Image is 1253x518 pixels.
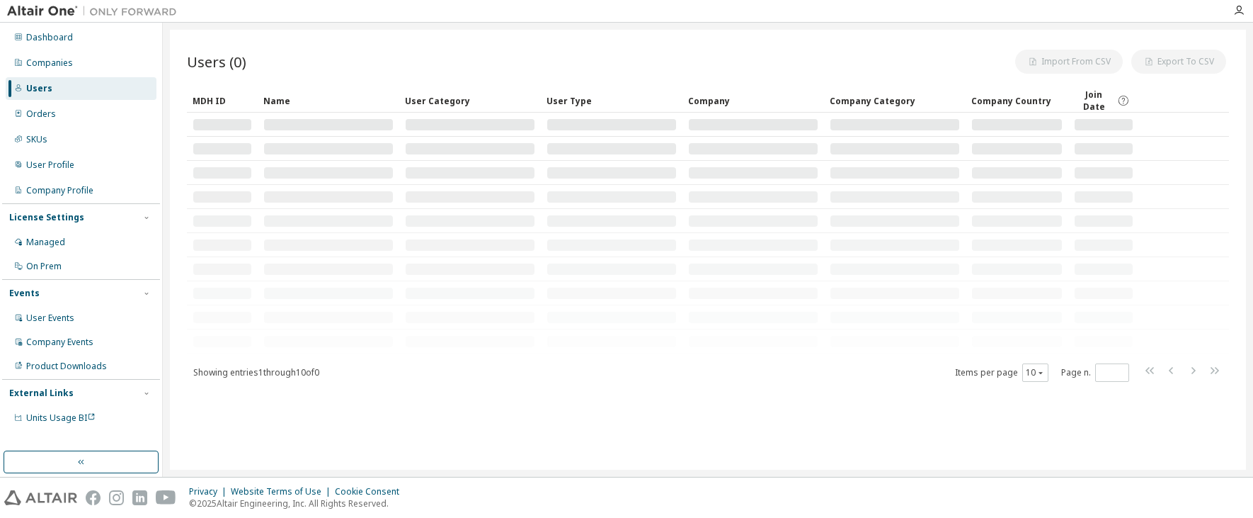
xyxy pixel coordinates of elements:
[1061,364,1129,382] span: Page n.
[971,89,1063,112] div: Company Country
[1131,50,1226,74] button: Export To CSV
[1026,367,1045,378] button: 10
[189,486,231,497] div: Privacy
[26,313,74,324] div: User Events
[263,89,394,112] div: Name
[86,490,101,505] img: facebook.svg
[189,497,408,509] p: © 2025 Altair Engineering, Inc. All Rights Reserved.
[26,337,93,348] div: Company Events
[26,57,73,69] div: Companies
[193,366,319,378] span: Showing entries 1 through 10 of 0
[26,261,62,272] div: On Prem
[26,32,73,43] div: Dashboard
[9,212,84,223] div: License Settings
[1117,94,1130,107] svg: Date when the user was first added or directly signed up. If the user was deleted and later re-ad...
[547,89,677,112] div: User Type
[109,490,124,505] img: instagram.svg
[26,361,107,372] div: Product Downloads
[4,490,77,505] img: altair_logo.svg
[193,89,252,112] div: MDH ID
[26,134,47,145] div: SKUs
[9,288,40,299] div: Events
[955,364,1048,382] span: Items per page
[1015,50,1123,74] button: Import From CSV
[26,83,52,94] div: Users
[26,159,74,171] div: User Profile
[9,388,74,399] div: External Links
[156,490,176,505] img: youtube.svg
[830,89,960,112] div: Company Category
[187,52,246,72] span: Users (0)
[26,412,96,424] span: Units Usage BI
[7,4,184,18] img: Altair One
[26,108,56,120] div: Orders
[335,486,408,497] div: Cookie Consent
[405,89,535,112] div: User Category
[1074,89,1114,113] span: Join Date
[231,486,335,497] div: Website Terms of Use
[26,185,93,196] div: Company Profile
[132,490,147,505] img: linkedin.svg
[688,89,818,112] div: Company
[26,237,65,248] div: Managed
